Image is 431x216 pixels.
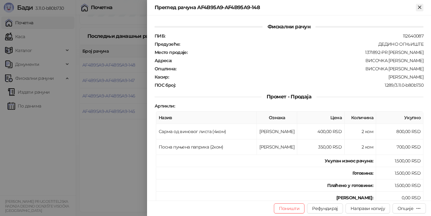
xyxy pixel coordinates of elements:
[155,103,175,109] strong: Артикли :
[155,33,165,39] strong: ПИБ :
[393,203,426,213] button: Опције
[376,192,423,204] td: 0,00 RSD
[297,124,345,139] td: 400,00 RSD
[155,66,176,72] strong: Општина :
[416,4,423,11] button: Close
[173,58,424,63] div: ВИСОЧКА [PERSON_NAME]
[376,112,423,124] th: Укупно
[351,206,385,211] span: Направи копију
[262,94,316,100] span: Промет - Продаја
[376,155,423,167] td: 1.500,00 RSD
[155,50,187,55] strong: Место продаје :
[345,112,376,124] th: Количина
[345,124,376,139] td: 2 ком
[376,124,423,139] td: 800,00 RSD
[155,58,172,63] strong: Адреса :
[345,139,376,155] td: 2 ком
[297,139,345,155] td: 350,00 RSD
[274,203,305,213] button: Поништи
[345,203,390,213] button: Направи копију
[188,50,424,55] div: 1371892-PR [PERSON_NAME]
[166,33,424,39] div: 112640087
[156,139,257,155] td: Посна пуњена паприка (2ком)
[327,183,373,188] strong: Плаћено у готовини:
[257,124,297,139] td: [PERSON_NAME]
[376,179,423,192] td: 1.500,00 RSD
[155,41,180,47] strong: Предузеће :
[376,167,423,179] td: 1.500,00 RSD
[263,24,316,30] span: Фискални рачун
[181,41,424,47] div: ДЕДИНО ОГЊИШТЕ
[257,112,297,124] th: Ознака
[169,74,424,80] div: [PERSON_NAME]
[398,206,413,211] div: Опције
[177,66,424,72] div: ВИСОЧКА [PERSON_NAME]
[176,82,424,88] div: 1289/3.11.0-b80b730
[307,203,343,213] button: Рефундирај
[155,82,175,88] strong: ПОС број :
[376,139,423,155] td: 700,00 RSD
[325,158,373,164] strong: Укупан износ рачуна :
[156,124,257,139] td: Сарма од виновог листа (4ком)
[257,139,297,155] td: [PERSON_NAME]
[336,195,373,201] strong: [PERSON_NAME]:
[155,74,169,80] strong: Касир :
[155,4,416,11] div: Преглед рачуна AF4B95A9-AF4B95A9-148
[297,112,345,124] th: Цена
[352,170,373,176] strong: Готовина :
[156,112,257,124] th: Назив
